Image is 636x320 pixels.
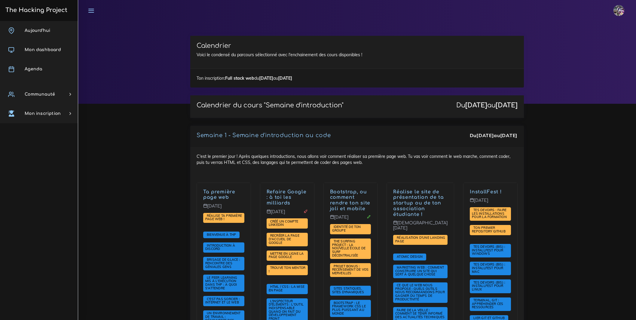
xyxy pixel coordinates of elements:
[393,189,444,217] a: Réalise le site de présentation de ta startup ou de ton association étudiante !
[205,257,240,269] span: Brisage de glace : rencontre des géniales gens
[203,257,244,270] span: THP est avant tout un aventure humaine avec des rencontres. Avant de commencer nous allons te dem...
[267,284,308,294] span: Maintenant que tu sais faire des pages basiques, nous allons te montrer comment faire de la mise ...
[332,286,365,294] span: Sites statiques, sites dynamiques
[267,189,308,206] p: C'est l'heure de ton premier véritable projet ! Tu vas recréer la très célèbre page d'accueil de ...
[393,220,448,235] p: [DEMOGRAPHIC_DATA][DATE]
[472,226,507,233] span: Ton premier repository GitHub
[205,276,237,291] a: Le Peer learning mis à l'exécution dans THP : à quoi s'attendre
[330,238,371,259] span: Tu vas devoir refaire la page d'accueil de The Surfing Project, une école de code décentralisée. ...
[470,297,511,311] span: Nous allons t'expliquer comment appréhender ces puissants outils.
[330,263,371,277] span: Ce projet vise à souder la communauté en faisant profiter au plus grand nombre de vos projets.
[472,280,505,291] span: Tes devoirs (bis) : Installfest pour Linux
[269,266,306,274] a: Trouve ton mentor !
[205,275,237,290] span: Le Peer learning mis à l'exécution dans THP : à quoi s'attendre
[395,283,445,301] a: Ce que le web nous propose : quels outils nous recommandons pour gagner du temps de productivité
[472,316,506,320] span: Lier Git et Github
[203,204,244,213] p: [DATE]
[203,242,244,253] span: Pour cette session, nous allons utiliser Discord, un puissant outil de gestion de communauté. Nou...
[472,245,505,256] a: Tes devoirs (bis) : Installfest pour Windows
[472,226,507,234] a: Ton premier repository GitHub
[267,251,308,261] span: Utilise tout ce que tu as vu jusqu'à présent pour faire profiter à la terre entière de ton super ...
[332,225,361,233] a: Identité de ton groupe
[269,251,304,259] span: Mettre en ligne la page Google
[259,75,273,81] strong: [DATE]
[330,286,371,296] span: Nous allons voir la différence entre ces deux types de sites
[330,224,371,234] span: Nous allons te demander d'imaginer l'univers autour de ton groupe de travail.
[304,209,308,214] i: Projet à rendre ce jour-là
[496,102,518,109] strong: [DATE]
[395,265,444,276] span: Marketing web : comment construire un site qui sert à quelque chose
[197,52,518,58] p: Voici le condensé du parcours sélectionné avec l'enchainement des cours disponibles !
[470,279,511,293] span: Il est temps de faire toutes les installations nécéssaire au bon déroulement de ta formation chez...
[613,5,624,16] img: eg54bupqcshyolnhdacp.jpg
[4,7,67,14] h3: The Hacking Project
[197,132,331,138] a: Semaine 1 - Semaine d'introduction au code
[205,297,240,305] span: C'est pas sorcier : internet et le web
[25,67,42,71] span: Agenda
[205,214,242,221] span: Réalise ta première page web !
[203,189,244,201] p: C'est le premier jour ! Après quelques introductions, nous allons voir comment réaliser sa premiè...
[470,262,511,275] span: Il est temps de faire toutes les installations nécéssaire au bon déroulement de ta formation chez...
[225,75,254,81] strong: Full stack web
[456,102,518,109] div: Du au
[205,243,235,251] span: Introduction à Discord
[472,208,508,219] a: Tes devoirs : faire les installations pour la formation
[332,239,366,257] a: The Surfing Project : la nouvelle école de surf décentralisée
[269,285,304,292] span: HTML / CSS : la mise en page
[470,244,511,257] span: Nous allons te montrer comment mettre en place WSL 2 sur ton ordinateur Windows 10. Ne le fait pa...
[470,225,511,235] span: Pour ce projet, nous allons te proposer d'utiliser ton nouveau terminal afin de faire marcher Git...
[500,132,518,138] strong: [DATE]
[267,265,308,275] span: Nous allons te demander de trouver la personne qui va t'aider à faire la formation dans les meill...
[395,235,445,243] span: Réalisation d'une landing page
[472,263,505,274] a: Tes devoirs (bis) : Installfest pour MAC
[203,296,244,306] span: Nous allons voir ensemble comment internet marche, et comment fonctionne une page web quand tu cl...
[395,255,424,259] a: Atomic Design
[332,264,369,275] a: PROJET BONUS : recensement de vos merveilles
[367,215,371,219] i: Corrections cette journée là
[205,258,240,269] a: Brisage de glace : rencontre des géniales gens
[330,189,371,211] a: Bootstrap, ou comment rendre ton site joli et mobile
[267,233,308,246] span: L'intitulé du projet est simple, mais le projet sera plus dur qu'il n'y parait.
[470,207,511,221] span: Nous allons te donner des devoirs pour le weekend : faire en sorte que ton ordinateur soit prêt p...
[190,69,524,88] div: Ton inscription: du au
[25,28,50,33] span: Aujourd'hui
[203,189,235,200] a: Ta première page web
[393,254,426,260] span: Tu vas voir comment penser composants quand tu fais des pages web.
[395,236,445,244] a: Réalisation d'une landing page
[330,189,371,212] p: Après avoir vu comment faire ses première pages, nous allons te montrer Bootstrap, un puissant fr...
[25,48,61,52] span: Mon dashboard
[332,301,366,315] span: Bootstrap : le framework CSS le plus puissant au monde
[472,281,505,292] a: Tes devoirs (bis) : Installfest pour Linux
[332,225,361,232] span: Identité de ton groupe
[269,220,298,227] a: Créé un compte LinkedIn
[476,132,494,138] strong: [DATE]
[393,282,448,303] span: La première fois que j'ai découvert Zapier, ma vie a changé. Dans cette ressource, nous allons te...
[472,298,503,309] a: Terminal, Git : appréhender ces ressources
[267,189,307,206] a: Refaire Google : à toi les milliards
[472,262,505,273] span: Tes devoirs (bis) : Installfest pour MAC
[25,92,55,97] span: Communauté
[269,285,304,293] a: HTML / CSS : la mise en page
[267,218,308,229] span: Dans ce projet, tu vas mettre en place un compte LinkedIn et le préparer pour ta future vie.
[470,132,518,139] div: Du au
[205,232,237,237] a: Bienvenue à THP
[269,252,304,260] a: Mettre en ligne la page Google
[393,265,448,278] span: Marketing web : comment construire un site qui sert à quelque chose
[330,300,371,317] span: Tu vas voir comment faire marcher Bootstrap, le framework CSS le plus populaire au monde qui te p...
[332,301,366,316] a: Bootstrap : le framework CSS le plus puissant au monde
[269,219,298,227] span: Créé un compte LinkedIn
[267,209,308,219] p: [DATE]
[393,189,448,217] p: Et voilà ! Nous te donnerons les astuces marketing pour bien savoir vendre un concept ou une idée...
[203,232,240,238] span: Salut à toi et bienvenue à The Hacking Project. Que tu sois avec nous pour 3 semaines, 12 semaine...
[205,244,235,251] a: Introduction à Discord
[269,234,299,245] a: Recréer la page d'accueil de Google
[470,189,502,195] a: InstallFest !
[393,235,448,245] span: Le projet de toute une semaine ! Tu vas réaliser la page de présentation d'une organisation de to...
[203,275,244,292] span: Nous verrons comment survivre avec notre pédagogie révolutionnaire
